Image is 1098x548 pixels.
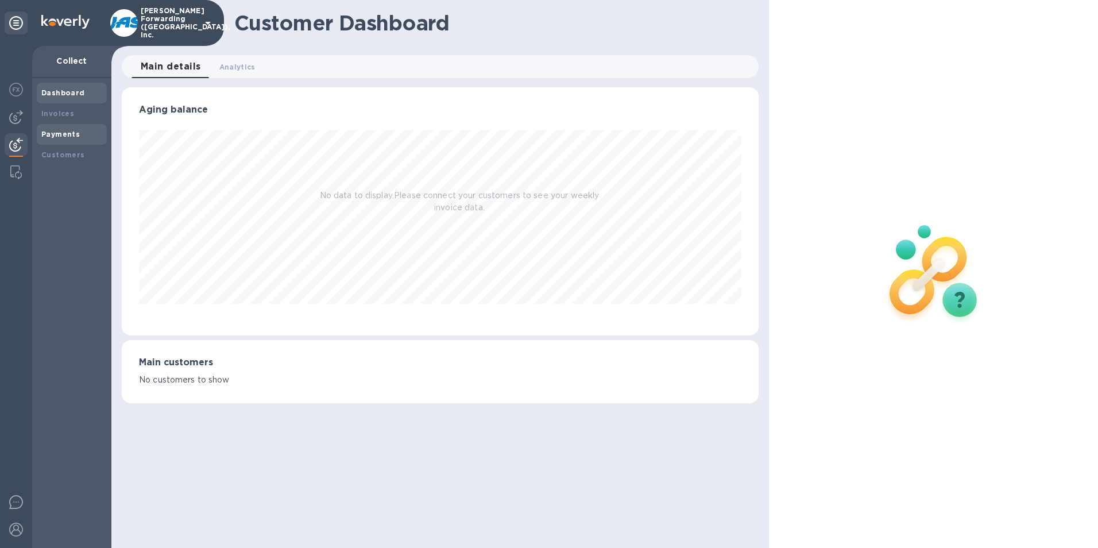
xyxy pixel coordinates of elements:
[41,88,85,97] b: Dashboard
[141,59,201,75] span: Main details
[219,61,256,73] span: Analytics
[234,11,751,35] h1: Customer Dashboard
[139,374,741,386] p: No customers to show
[139,357,741,368] h3: Main customers
[41,130,80,138] b: Payments
[5,11,28,34] div: Unpin categories
[41,55,102,67] p: Collect
[9,83,23,97] img: Foreign exchange
[141,7,198,39] p: [PERSON_NAME] Forwarding ([GEOGRAPHIC_DATA]), Inc.
[41,15,90,29] img: Logo
[41,109,74,118] b: Invoices
[41,150,85,159] b: Customers
[139,105,741,115] h3: Aging balance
